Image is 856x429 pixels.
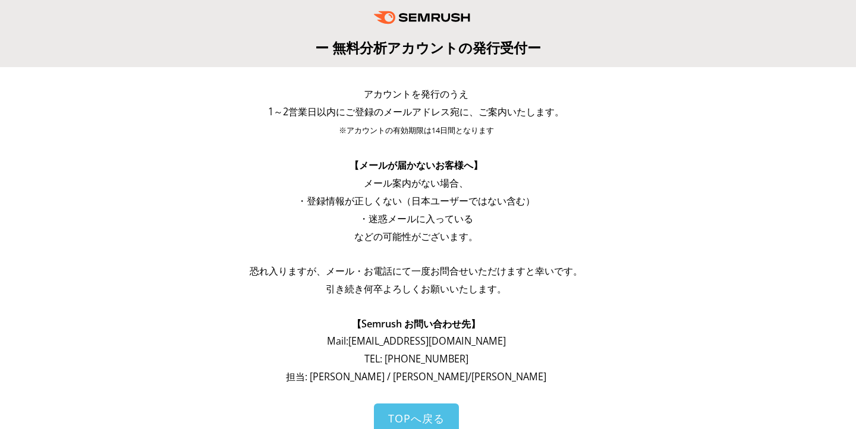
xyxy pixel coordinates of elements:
span: Mail: [EMAIL_ADDRESS][DOMAIN_NAME] [327,335,506,348]
span: ※アカウントの有効期限は14日間となります [339,125,494,135]
span: 【メールが届かないお客様へ】 [350,159,483,172]
span: TOPへ戻る [388,411,445,425]
span: などの可能性がございます。 [354,230,478,243]
span: メール案内がない場合、 [364,176,468,190]
span: ・登録情報が正しくない（日本ユーザーではない含む） [297,194,535,207]
span: ー 無料分析アカウントの発行受付ー [315,38,541,57]
span: アカウントを発行のうえ [364,87,468,100]
span: 【Semrush お問い合わせ先】 [352,317,480,330]
span: TEL: [PHONE_NUMBER] [364,352,468,365]
span: ・迷惑メールに入っている [359,212,473,225]
span: 引き続き何卒よろしくお願いいたします。 [326,282,506,295]
span: 恐れ入りますが、メール・お電話にて一度お問合せいただけますと幸いです。 [250,264,583,277]
span: 担当: [PERSON_NAME] / [PERSON_NAME]/[PERSON_NAME] [286,370,546,383]
span: 1～2営業日以内にご登録のメールアドレス宛に、ご案内いたします。 [268,105,564,118]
